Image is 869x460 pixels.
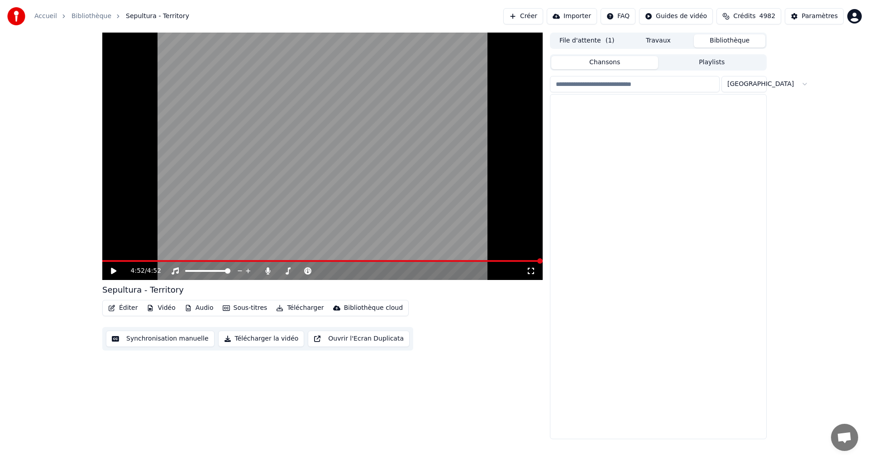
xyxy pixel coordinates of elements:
[34,12,189,21] nav: breadcrumb
[219,302,271,314] button: Sous-titres
[72,12,111,21] a: Bibliothèque
[601,8,635,24] button: FAQ
[831,424,858,451] div: Ouvrir le chat
[547,8,597,24] button: Importer
[106,331,215,347] button: Synchronisation manuelle
[733,12,755,21] span: Crédits
[623,34,694,47] button: Travaux
[658,56,765,69] button: Playlists
[308,331,410,347] button: Ouvrir l'Ecran Duplicata
[126,12,189,21] span: Sepultura - Territory
[181,302,217,314] button: Audio
[759,12,776,21] span: 4982
[131,266,153,275] div: /
[785,8,844,24] button: Paramètres
[639,8,713,24] button: Guides de vidéo
[694,34,765,47] button: Bibliothèque
[551,34,623,47] button: File d'attente
[143,302,179,314] button: Vidéo
[105,302,141,314] button: Éditer
[7,7,25,25] img: youka
[606,36,615,45] span: ( 1 )
[218,331,305,347] button: Télécharger la vidéo
[147,266,161,275] span: 4:52
[34,12,57,21] a: Accueil
[802,12,838,21] div: Paramètres
[716,8,781,24] button: Crédits4982
[344,304,403,313] div: Bibliothèque cloud
[727,80,794,89] span: [GEOGRAPHIC_DATA]
[131,266,145,275] span: 4:52
[272,302,327,314] button: Télécharger
[102,284,184,296] div: Sepultura - Territory
[503,8,543,24] button: Créer
[551,56,659,69] button: Chansons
